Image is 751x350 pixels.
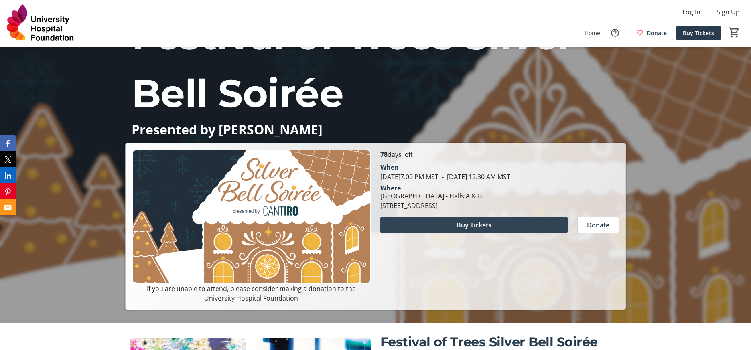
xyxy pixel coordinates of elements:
p: Presented by [PERSON_NAME] [132,122,619,136]
span: Buy Tickets [683,29,714,37]
div: When [380,162,399,172]
a: Home [578,26,607,40]
button: Help [607,25,623,41]
span: - [438,172,447,181]
span: Donate [587,220,609,230]
span: [DATE] 7:00 PM MST [380,172,438,181]
p: If you are unable to attend, please consider making a donation to the University Hospital Foundation [132,284,371,303]
span: Sign Up [716,7,740,17]
span: Buy Tickets [457,220,491,230]
span: 78 [380,150,388,159]
button: Log In [676,6,707,18]
a: Donate [630,26,673,40]
span: Log In [682,7,700,17]
div: [GEOGRAPHIC_DATA] - Halls A & B [380,191,482,201]
p: days left [380,150,619,159]
span: [DATE] 12:30 AM MST [438,172,510,181]
span: Donate [647,29,667,37]
img: Campaign CTA Media Photo [132,150,371,284]
div: [STREET_ADDRESS] [380,201,482,210]
img: University Hospital Foundation's Logo [5,3,76,43]
span: Home [585,29,600,37]
button: Donate [577,217,619,233]
a: Buy Tickets [676,26,721,40]
div: Where [380,185,401,191]
button: Sign Up [710,6,746,18]
button: Cart [727,25,741,40]
button: Buy Tickets [380,217,568,233]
